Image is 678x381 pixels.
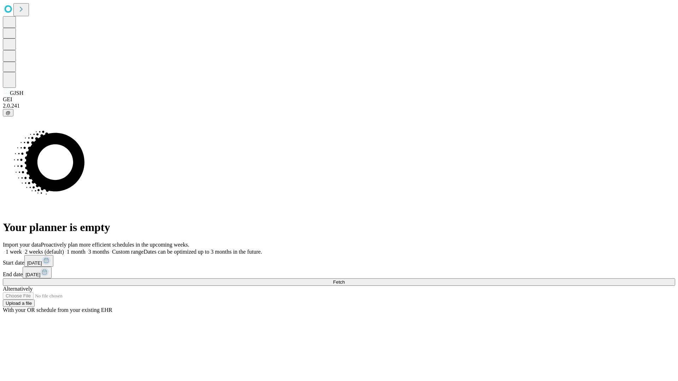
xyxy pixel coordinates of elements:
span: GJSH [10,90,23,96]
span: Custom range [112,249,143,255]
span: Proactively plan more efficient schedules in the upcoming weeks. [41,242,189,248]
span: 1 week [6,249,22,255]
span: 1 month [67,249,85,255]
span: Dates can be optimized up to 3 months in the future. [144,249,262,255]
div: 2.0.241 [3,103,675,109]
h1: Your planner is empty [3,221,675,234]
span: [DATE] [27,260,42,266]
div: Start date [3,255,675,267]
button: Upload a file [3,300,35,307]
button: [DATE] [24,255,53,267]
button: [DATE] [23,267,52,278]
span: 3 months [88,249,109,255]
div: End date [3,267,675,278]
span: With your OR schedule from your existing EHR [3,307,112,313]
span: [DATE] [25,272,40,277]
div: GEI [3,96,675,103]
span: 2 weeks (default) [25,249,64,255]
span: Fetch [333,279,345,285]
button: Fetch [3,278,675,286]
span: Import your data [3,242,41,248]
button: @ [3,109,13,116]
span: @ [6,110,11,115]
span: Alternatively [3,286,32,292]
